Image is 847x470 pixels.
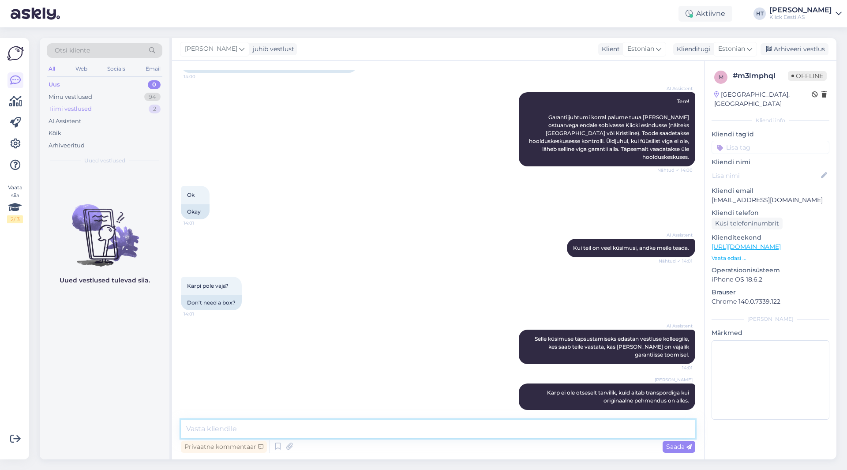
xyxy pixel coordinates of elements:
[657,167,693,173] span: Nähtud ✓ 14:00
[184,220,217,226] span: 14:01
[660,85,693,92] span: AI Assistent
[769,14,832,21] div: Klick Eesti AS
[149,105,161,113] div: 2
[718,44,745,54] span: Estonian
[712,275,829,284] p: iPhone OS 18.6.2
[187,282,229,289] span: Karpi pole vaja?
[7,215,23,223] div: 2 / 3
[712,288,829,297] p: Brauser
[7,45,24,62] img: Askly Logo
[547,389,690,404] span: Karp ei ole otseselt tarvilik, kuid aitab transpordiga kui originaalne pehmendus on alles.
[181,204,210,219] div: Okay
[249,45,294,54] div: juhib vestlust
[47,63,57,75] div: All
[753,8,766,20] div: HT
[49,80,60,89] div: Uus
[712,117,829,124] div: Kliendi info
[185,44,237,54] span: [PERSON_NAME]
[712,328,829,338] p: Märkmed
[181,295,242,310] div: Don't need a box?
[678,6,732,22] div: Aktiivne
[673,45,711,54] div: Klienditugi
[712,171,819,180] input: Lisa nimi
[84,157,125,165] span: Uued vestlused
[187,192,195,198] span: Ok
[660,410,693,417] span: 14:05
[598,45,620,54] div: Klient
[49,141,85,150] div: Arhiveeritud
[40,188,169,268] img: No chats
[712,315,829,323] div: [PERSON_NAME]
[712,186,829,196] p: Kliendi email
[184,73,217,80] span: 14:00
[74,63,89,75] div: Web
[181,441,267,453] div: Privaatne kommentaar
[184,311,217,317] span: 14:01
[660,232,693,238] span: AI Assistent
[712,218,783,229] div: Küsi telefoninumbrit
[769,7,842,21] a: [PERSON_NAME]Klick Eesti AS
[49,117,81,126] div: AI Assistent
[49,129,61,138] div: Kõik
[49,105,92,113] div: Tiimi vestlused
[761,43,828,55] div: Arhiveeri vestlus
[712,266,829,275] p: Operatsioonisüsteem
[535,335,690,358] span: Selle küsimuse täpsustamiseks edastan vestluse kolleegile, kes saab teile vastata, kas [PERSON_NA...
[733,71,788,81] div: # m3lmphql
[105,63,127,75] div: Socials
[712,233,829,242] p: Klienditeekond
[144,63,162,75] div: Email
[660,323,693,329] span: AI Assistent
[712,243,781,251] a: [URL][DOMAIN_NAME]
[712,208,829,218] p: Kliendi telefon
[627,44,654,54] span: Estonian
[712,158,829,167] p: Kliendi nimi
[573,244,689,251] span: Kui teil on veel küsimusi, andke meile teada.
[666,443,692,451] span: Saada
[144,93,161,102] div: 94
[712,141,829,154] input: Lisa tag
[714,90,812,109] div: [GEOGRAPHIC_DATA], [GEOGRAPHIC_DATA]
[60,276,150,285] p: Uued vestlused tulevad siia.
[712,254,829,262] p: Vaata edasi ...
[712,196,829,205] p: [EMAIL_ADDRESS][DOMAIN_NAME]
[655,376,693,383] span: [PERSON_NAME]
[148,80,161,89] div: 0
[788,71,827,81] span: Offline
[49,93,92,102] div: Minu vestlused
[7,184,23,223] div: Vaata siia
[660,365,693,371] span: 14:01
[712,130,829,139] p: Kliendi tag'id
[659,258,693,264] span: Nähtud ✓ 14:01
[712,297,829,306] p: Chrome 140.0.7339.122
[55,46,90,55] span: Otsi kliente
[719,74,723,80] span: m
[769,7,832,14] div: [PERSON_NAME]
